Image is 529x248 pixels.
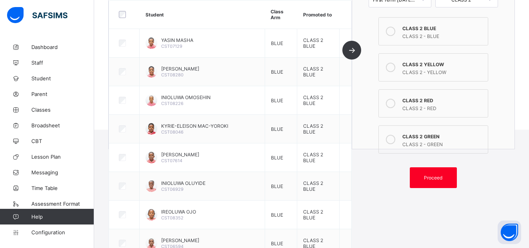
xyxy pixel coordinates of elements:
span: CLASS 2 BLUE [303,152,323,163]
th: Promoted to [297,0,340,29]
span: CST08226 [161,101,184,106]
span: Student [31,75,94,81]
span: BLUE [271,69,283,75]
span: CLASS 2 BLUE [303,180,323,192]
span: BLUE [271,126,283,132]
span: [PERSON_NAME] [161,237,199,243]
span: YASIN MASHA [161,37,193,43]
div: CLASS 2 YELLOW [402,60,484,67]
span: IREOLUWA OJO [161,209,196,215]
span: BLUE [271,212,283,218]
div: CLASS 2 - BLUE [402,31,484,39]
div: CLASS 2 BLUE [402,24,484,31]
span: Messaging [31,169,94,176]
span: CST06929 [161,186,184,192]
span: CLASS 2 BLUE [303,66,323,78]
span: Assessment Format [31,201,94,207]
span: BLUE [271,155,283,161]
span: CST07129 [161,43,182,49]
span: CST07614 [161,158,182,163]
span: CLASS 2 BLUE [303,94,323,106]
span: Help [31,214,94,220]
span: INIOLUWA OLUYIDE [161,180,205,186]
span: Staff [31,60,94,66]
span: Time Table [31,185,94,191]
span: [PERSON_NAME] [161,66,199,72]
span: BLUE [271,98,283,103]
div: CLASS 2 - YELLOW [402,67,484,75]
span: CST08352 [161,215,184,221]
span: CLASS 2 BLUE [303,209,323,221]
span: CBT [31,138,94,144]
span: BLUE [271,183,283,189]
div: CLASS 2 - GREEN [402,139,484,147]
button: Open asap [498,221,521,244]
div: CLASS 2 - RED [402,103,484,111]
th: Class Arm [265,0,297,29]
span: Broadsheet [31,122,94,129]
span: CLASS 2 BLUE [303,123,323,135]
div: CLASS 2 RED [402,96,484,103]
span: BLUE [271,40,283,46]
span: CST08280 [161,72,184,78]
span: Configuration [31,229,94,235]
span: Parent [31,91,94,97]
span: Lesson Plan [31,154,94,160]
img: safsims [7,7,67,24]
th: Student [140,0,265,29]
span: Classes [31,107,94,113]
span: [PERSON_NAME] [161,152,199,157]
span: Dashboard [31,44,94,50]
span: Proceed [424,175,442,181]
span: INIOLUWA OMOSEHIN [161,94,211,100]
div: CLASS 2 GREEN [402,132,484,139]
span: CST08046 [161,129,184,135]
span: BLUE [271,241,283,246]
span: CLASS 2 BLUE [303,37,323,49]
span: KYRIE-ELEISON MAC-YOROKI [161,123,228,129]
